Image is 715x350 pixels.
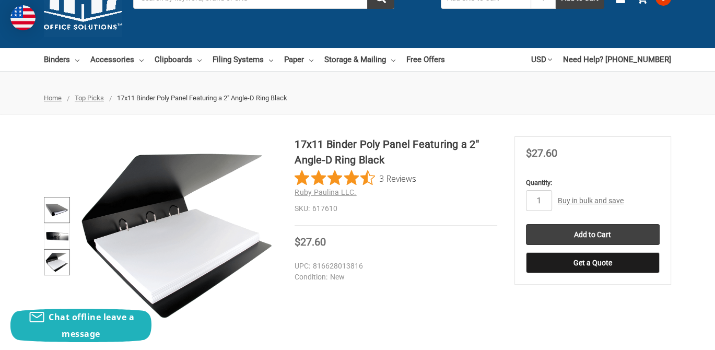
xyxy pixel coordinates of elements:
[78,136,277,335] img: 17x11 Binder Poly Panel Featuring a 2" Angle-D Ring Black
[90,48,144,71] a: Accessories
[75,94,104,102] a: Top Picks
[295,261,492,272] dd: 816628013816
[526,178,660,188] label: Quantity:
[49,311,134,340] span: Chat offline leave a message
[526,224,660,245] input: Add to Cart
[10,309,151,342] button: Chat offline leave a message
[558,196,624,205] a: Buy in bulk and save
[295,272,327,283] dt: Condition:
[155,48,202,71] a: Clipboards
[44,94,62,102] a: Home
[406,48,445,71] a: Free Offers
[284,48,313,71] a: Paper
[45,251,68,274] img: 17”x11” Poly Binders (617610)
[295,261,310,272] dt: UPC:
[10,5,36,30] img: duty and tax information for United States
[117,94,287,102] span: 17x11 Binder Poly Panel Featuring a 2" Angle-D Ring Black
[295,203,497,214] dd: 617610
[295,188,356,196] a: Ruby Paulina LLC.
[324,48,395,71] a: Storage & Mailing
[295,272,492,283] dd: New
[295,170,416,186] button: Rated 4.3 out of 5 stars from 3 reviews. Jump to reviews.
[526,252,660,273] button: Get a Quote
[526,147,557,159] span: $27.60
[44,48,79,71] a: Binders
[295,236,326,248] span: $27.60
[563,48,671,71] a: Need Help? [PHONE_NUMBER]
[379,170,416,186] span: 3 Reviews
[213,48,273,71] a: Filing Systems
[45,199,68,221] img: 17x11 Binder Poly Panel Featuring a 2" Angle-D Ring Black
[295,136,497,168] h1: 17x11 Binder Poly Panel Featuring a 2" Angle-D Ring Black
[45,225,68,248] img: 17x11 Binder Poly Panel Featuring a 2" Angle-D Ring Black
[295,203,310,214] dt: SKU:
[531,48,552,71] a: USD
